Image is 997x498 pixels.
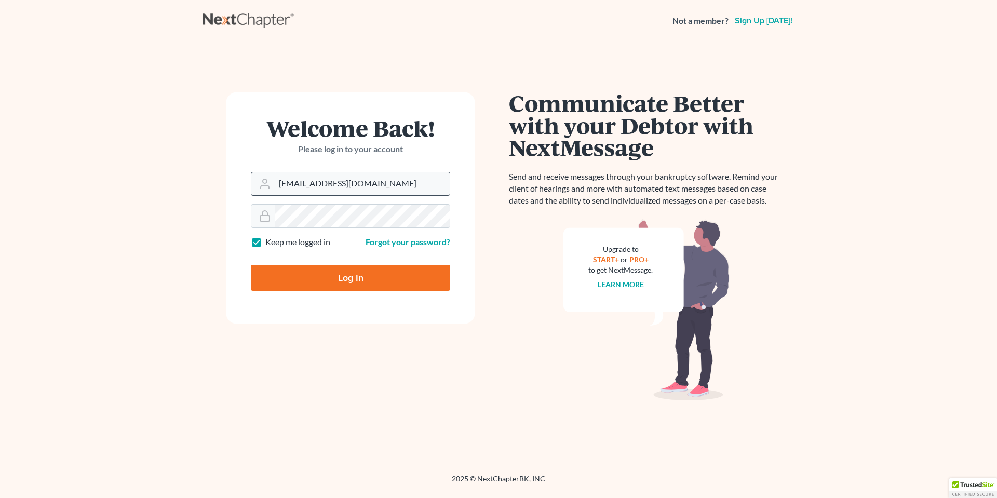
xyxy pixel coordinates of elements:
[588,265,653,275] div: to get NextMessage.
[251,117,450,139] h1: Welcome Back!
[593,255,619,264] a: START+
[509,92,784,158] h1: Communicate Better with your Debtor with NextMessage
[251,265,450,291] input: Log In
[672,15,729,27] strong: Not a member?
[733,17,794,25] a: Sign up [DATE]!
[621,255,628,264] span: or
[949,478,997,498] div: TrustedSite Certified
[203,474,794,492] div: 2025 © NextChapterBK, INC
[509,171,784,207] p: Send and receive messages through your bankruptcy software. Remind your client of hearings and mo...
[275,172,450,195] input: Email Address
[629,255,649,264] a: PRO+
[251,143,450,155] p: Please log in to your account
[598,280,644,289] a: Learn more
[265,236,330,248] label: Keep me logged in
[563,219,730,401] img: nextmessage_bg-59042aed3d76b12b5cd301f8e5b87938c9018125f34e5fa2b7a6b67550977c72.svg
[588,244,653,254] div: Upgrade to
[366,237,450,247] a: Forgot your password?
